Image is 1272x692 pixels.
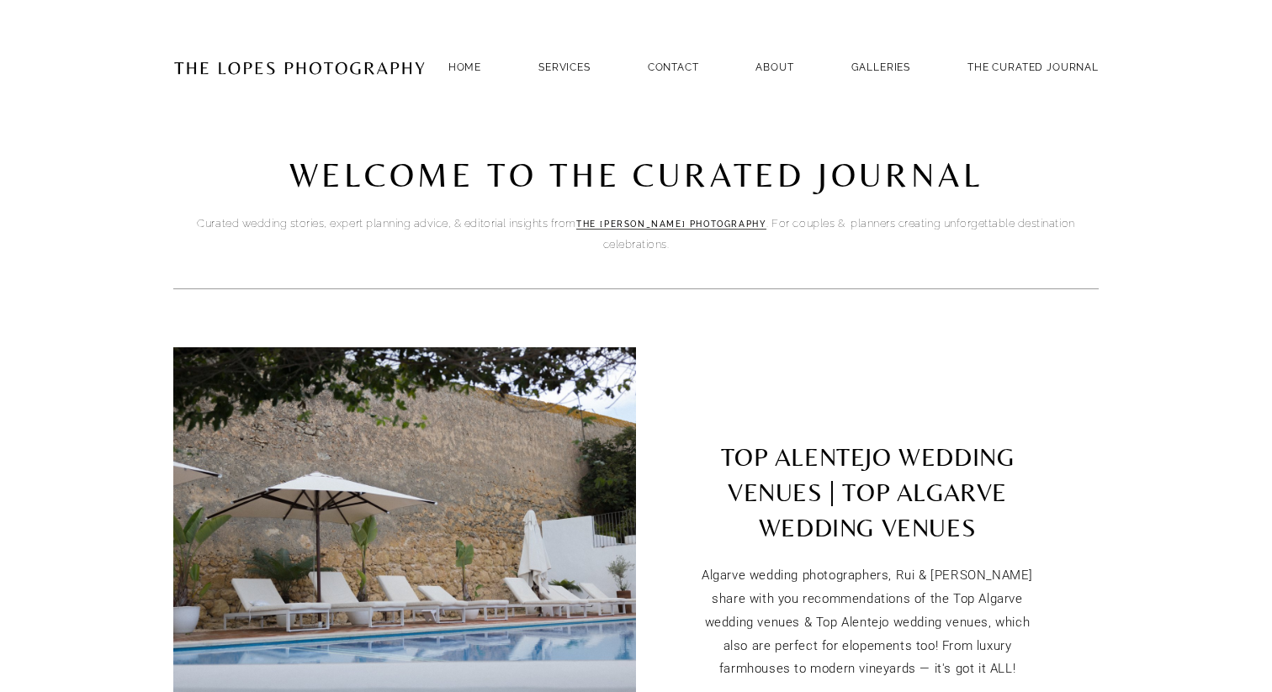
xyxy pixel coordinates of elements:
a: Algarve wedding photographers [702,568,888,583]
a: Home [448,55,481,78]
p: Curated wedding stories, expert planning advice, & editorial insights from . For couples & planne... [173,214,1099,255]
a: The [PERSON_NAME] Photography [576,219,766,230]
a: Contact [648,55,699,78]
a: SERVICES [538,61,591,73]
img: Portugal Wedding Photographer | The Lopes Photography [173,26,426,108]
a: ABOUT [755,55,793,78]
a: THE CURATED JOURNAL [967,55,1099,78]
a: TOP ALENTEJO WEDDING VENUES | TOP ALGARVE WEDDING VENUES [636,347,1099,554]
code: Welcome to the curated Journal [289,156,983,194]
a: GALLERIES [851,55,911,78]
p: , Rui & [PERSON_NAME] share with you recommendations of the Top Algarve wedding venues & Top Alen... [692,564,1042,682]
